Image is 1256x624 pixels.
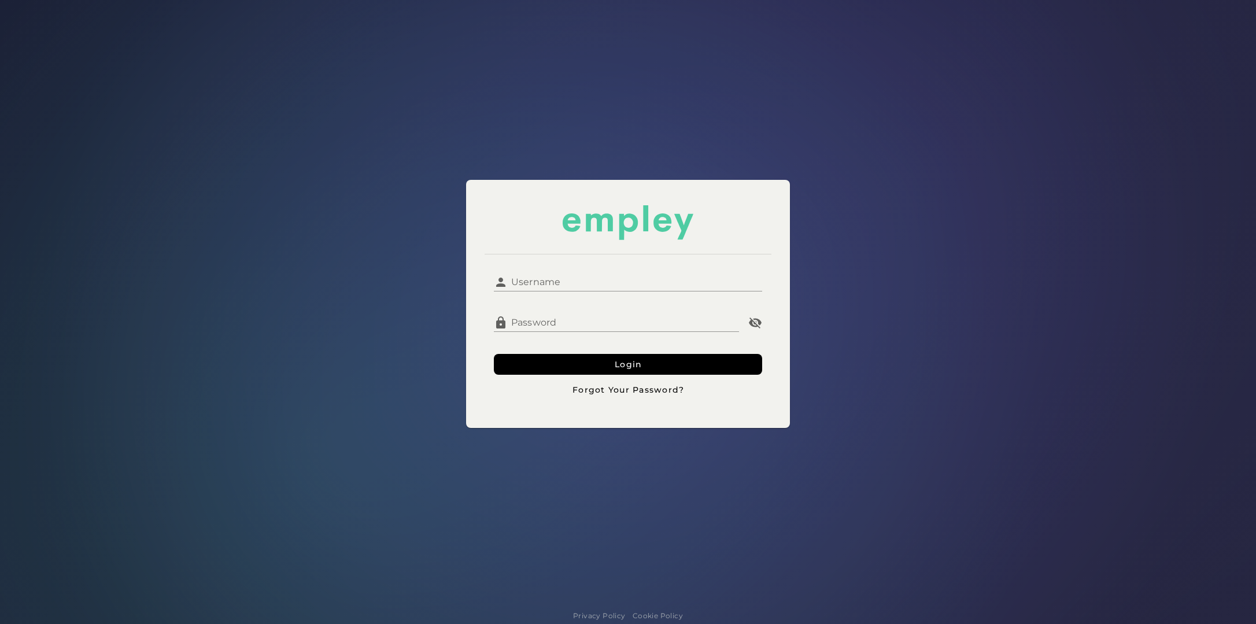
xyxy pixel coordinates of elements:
a: Privacy Policy [573,610,626,622]
a: Cookie Policy [633,610,683,622]
button: Login [494,354,762,375]
span: Forgot Your Password? [572,385,685,395]
button: Forgot Your Password? [494,379,762,400]
span: Login [614,359,642,370]
i: Password appended action [748,316,762,330]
